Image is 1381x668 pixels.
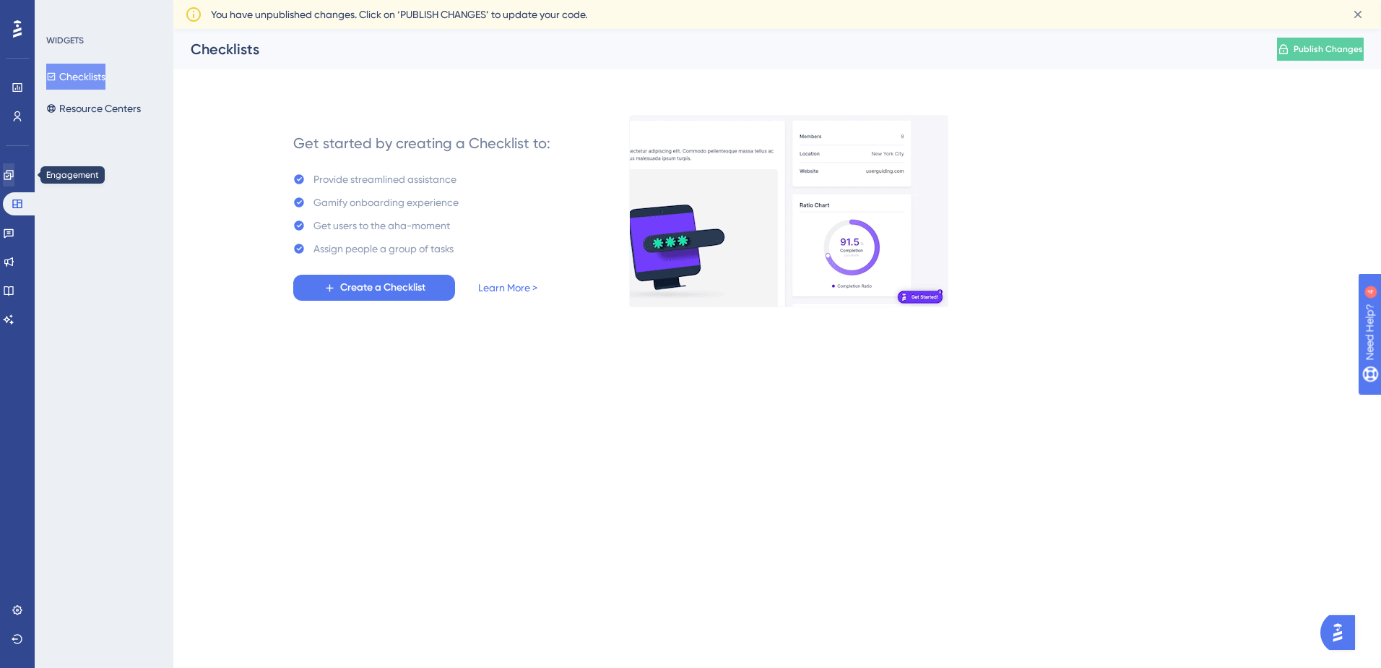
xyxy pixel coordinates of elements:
button: Checklists [46,64,105,90]
div: Assign people a group of tasks [313,240,454,257]
button: Publish Changes [1277,38,1364,61]
div: Get started by creating a Checklist to: [293,133,550,153]
button: Create a Checklist [293,275,455,301]
span: You have unpublished changes. Click on ‘PUBLISH CHANGES’ to update your code. [211,6,587,23]
a: Learn More > [478,279,537,296]
div: Get users to the aha-moment [313,217,450,234]
div: Gamify onboarding experience [313,194,459,211]
button: Resource Centers [46,95,141,121]
span: Publish Changes [1294,43,1363,55]
img: e28e67207451d1beac2d0b01ddd05b56.gif [629,115,948,307]
iframe: UserGuiding AI Assistant Launcher [1320,611,1364,654]
div: Checklists [191,39,1241,59]
span: Create a Checklist [340,279,425,296]
div: 4 [100,7,105,19]
div: WIDGETS [46,35,84,46]
div: Provide streamlined assistance [313,171,456,188]
span: Need Help? [34,4,90,21]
